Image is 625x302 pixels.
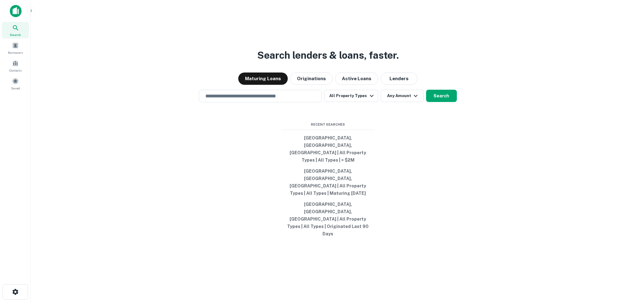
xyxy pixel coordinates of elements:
button: [GEOGRAPHIC_DATA], [GEOGRAPHIC_DATA], [GEOGRAPHIC_DATA] | All Property Types | All Types | Origin... [282,199,374,239]
a: Borrowers [2,40,29,56]
button: Search [426,90,457,102]
img: capitalize-icon.png [10,5,22,17]
span: Borrowers [8,50,23,55]
a: Search [2,22,29,38]
a: Contacts [2,57,29,74]
button: [GEOGRAPHIC_DATA], [GEOGRAPHIC_DATA], [GEOGRAPHIC_DATA] | All Property Types | All Types | > $2M [282,132,374,166]
span: Recent Searches [282,122,374,127]
button: [GEOGRAPHIC_DATA], [GEOGRAPHIC_DATA], [GEOGRAPHIC_DATA] | All Property Types | All Types | Maturi... [282,166,374,199]
span: Contacts [9,68,22,73]
span: Search [10,32,21,37]
button: Originations [290,73,333,85]
button: Any Amount [381,90,424,102]
span: Saved [11,86,20,91]
button: All Property Types [324,90,378,102]
button: Maturing Loans [238,73,288,85]
button: Active Loans [335,73,378,85]
a: Saved [2,75,29,92]
h3: Search lenders & loans, faster. [257,48,399,63]
iframe: Chat Widget [594,253,625,282]
button: Lenders [381,73,417,85]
